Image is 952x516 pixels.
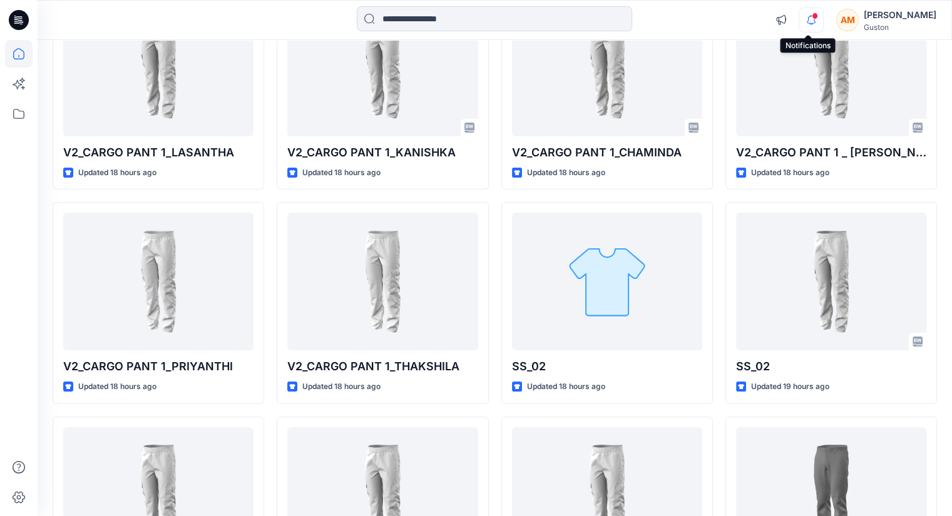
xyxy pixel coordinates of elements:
p: Updated 18 hours ago [302,380,381,393]
div: AM [836,9,859,31]
p: Updated 18 hours ago [302,166,381,180]
p: V2_CARGO PANT 1_PRIYANTHI [63,358,253,375]
p: SS_02 [512,358,702,375]
p: Updated 18 hours ago [78,380,156,393]
p: V2_CARGO PANT 1_KANISHKA [287,144,478,161]
p: Updated 18 hours ago [751,166,829,180]
a: V2_CARGO PANT 1_PRIYANTHI [63,213,253,350]
p: V2_CARGO PANT 1 _ [PERSON_NAME] [736,144,926,161]
p: Updated 18 hours ago [527,166,605,180]
a: SS_02 [512,213,702,350]
div: Guston [864,23,936,32]
a: SS_02 [736,213,926,350]
p: V2_CARGO PANT 1_LASANTHA [63,144,253,161]
div: [PERSON_NAME] [864,8,936,23]
p: Updated 18 hours ago [78,166,156,180]
p: V2_CARGO PANT 1_CHAMINDA [512,144,702,161]
a: V2_CARGO PANT 1_THAKSHILA [287,213,478,350]
p: V2_CARGO PANT 1_THAKSHILA [287,358,478,375]
p: SS_02 [736,358,926,375]
p: Updated 19 hours ago [751,380,829,393]
p: Updated 18 hours ago [527,380,605,393]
